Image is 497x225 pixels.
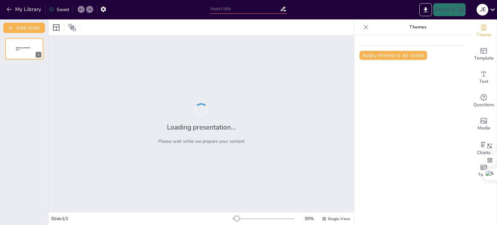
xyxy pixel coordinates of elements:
[328,216,350,221] span: Single View
[419,3,432,16] button: Export to PowerPoint
[51,22,61,33] div: Layout
[471,89,497,113] div: Get real-time input from your audience
[68,24,76,31] span: Position
[359,51,427,60] button: Apply theme to all slides
[36,52,41,58] div: 1
[478,171,490,178] span: Table
[474,55,494,62] span: Template
[158,138,245,144] p: Please wait while we prepare your content
[476,31,491,39] span: Theme
[210,4,280,14] input: Insert title
[301,216,317,222] div: 30 %
[471,159,497,183] div: Add a table
[167,123,236,132] h2: Loading presentation...
[433,3,466,16] button: Present
[473,101,494,108] span: Questions
[51,216,233,222] div: Slide 1 / 1
[471,19,497,43] div: Change the overall theme
[49,6,69,13] div: Saved
[471,43,497,66] div: Add ready made slides
[5,38,43,60] div: 1
[477,149,491,156] span: Charts
[5,4,44,15] button: My Library
[471,136,497,159] div: Add charts and graphs
[477,3,488,16] button: J E
[371,19,464,35] p: Themes
[477,4,488,16] div: J E
[479,78,488,85] span: Text
[3,23,45,33] button: Add slide
[16,47,30,51] span: Sendsteps presentation editor
[478,125,490,132] span: Media
[471,113,497,136] div: Add images, graphics, shapes or video
[471,66,497,89] div: Add text boxes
